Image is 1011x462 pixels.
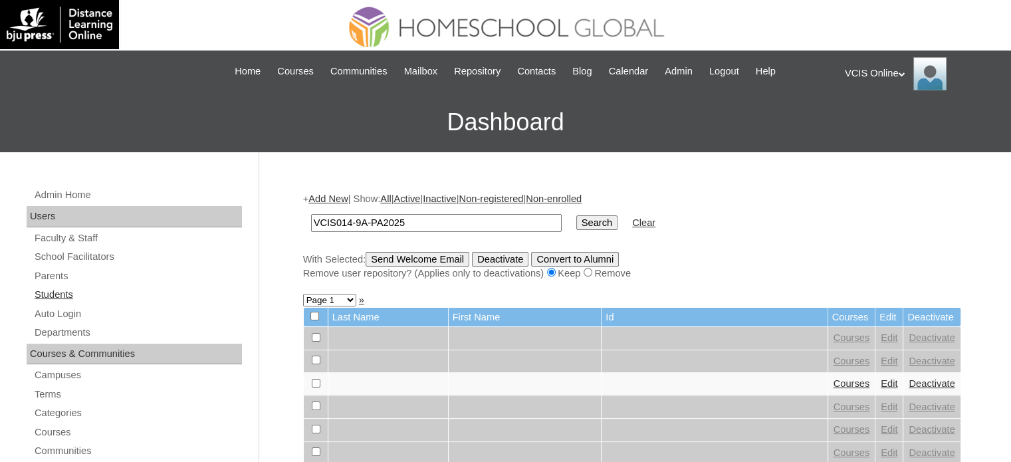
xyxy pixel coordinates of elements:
[311,214,562,232] input: Search
[909,332,955,343] a: Deactivate
[881,332,897,343] a: Edit
[33,443,242,459] a: Communities
[665,64,693,79] span: Admin
[609,64,648,79] span: Calendar
[33,249,242,265] a: School Facilitators
[7,7,112,43] img: logo-white.png
[33,367,242,384] a: Campuses
[875,308,903,327] td: Edit
[909,447,955,458] a: Deactivate
[33,306,242,322] a: Auto Login
[658,64,699,79] a: Admin
[572,64,592,79] span: Blog
[33,268,242,285] a: Parents
[834,424,870,435] a: Courses
[510,64,562,79] a: Contacts
[271,64,320,79] a: Courses
[756,64,776,79] span: Help
[303,192,961,280] div: + | Show: | | | |
[7,92,1004,152] h3: Dashboard
[834,356,870,366] a: Courses
[909,424,955,435] a: Deactivate
[913,57,947,90] img: VCIS Online Admin
[526,193,582,204] a: Non-enrolled
[472,252,528,267] input: Deactivate
[324,64,394,79] a: Communities
[397,64,445,79] a: Mailbox
[366,252,469,267] input: Send Welcome Email
[33,405,242,421] a: Categories
[303,267,961,281] div: Remove user repository? (Applies only to deactivations) Keep Remove
[517,64,556,79] span: Contacts
[881,424,897,435] a: Edit
[33,187,242,203] a: Admin Home
[228,64,267,79] a: Home
[449,308,602,327] td: First Name
[881,402,897,412] a: Edit
[27,344,242,365] div: Courses & Communities
[330,64,388,79] span: Communities
[308,193,348,204] a: Add New
[531,252,619,267] input: Convert to Alumni
[235,64,261,79] span: Home
[277,64,314,79] span: Courses
[566,64,598,79] a: Blog
[834,378,870,389] a: Courses
[834,402,870,412] a: Courses
[845,57,998,90] div: VCIS Online
[33,324,242,341] a: Departments
[33,424,242,441] a: Courses
[834,332,870,343] a: Courses
[709,64,739,79] span: Logout
[303,252,961,281] div: With Selected:
[27,206,242,227] div: Users
[576,215,618,230] input: Search
[393,193,420,204] a: Active
[404,64,438,79] span: Mailbox
[881,356,897,366] a: Edit
[834,447,870,458] a: Courses
[602,308,827,327] td: Id
[33,230,242,247] a: Faculty & Staff
[33,287,242,303] a: Students
[903,308,960,327] td: Deactivate
[909,356,955,366] a: Deactivate
[380,193,391,204] a: All
[602,64,655,79] a: Calendar
[454,64,501,79] span: Repository
[881,447,897,458] a: Edit
[909,378,955,389] a: Deactivate
[328,308,448,327] td: Last Name
[909,402,955,412] a: Deactivate
[459,193,523,204] a: Non-registered
[447,64,507,79] a: Repository
[632,217,655,228] a: Clear
[749,64,782,79] a: Help
[703,64,746,79] a: Logout
[33,386,242,403] a: Terms
[881,378,897,389] a: Edit
[828,308,875,327] td: Courses
[423,193,457,204] a: Inactive
[359,294,364,305] a: »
